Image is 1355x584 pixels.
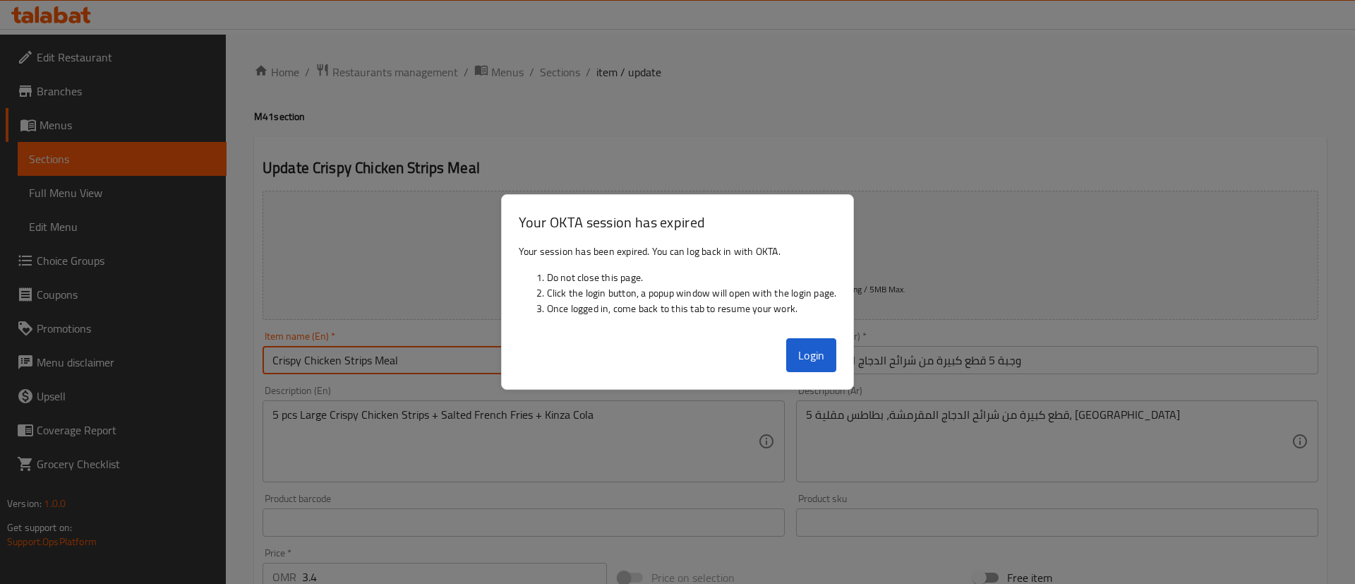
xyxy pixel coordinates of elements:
[519,212,837,232] h3: Your OKTA session has expired
[786,338,837,372] button: Login
[547,301,837,316] li: Once logged in, come back to this tab to resume your work.
[547,270,837,285] li: Do not close this page.
[502,238,854,333] div: Your session has been expired. You can log back in with OKTA.
[547,285,837,301] li: Click the login button, a popup window will open with the login page.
